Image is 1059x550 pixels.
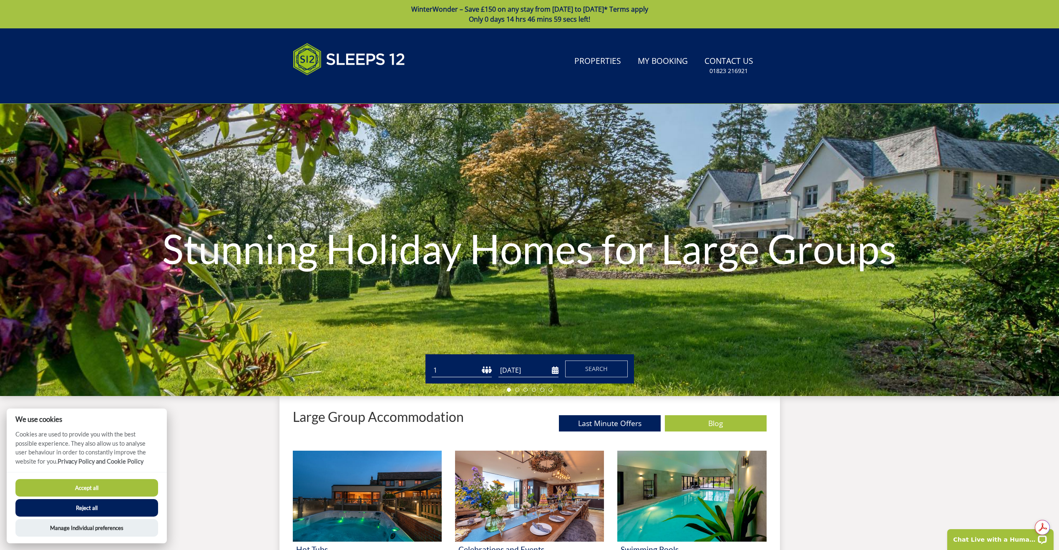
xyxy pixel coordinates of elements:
[571,52,624,71] a: Properties
[498,363,558,377] input: Arrival Date
[58,458,143,465] a: Privacy Policy and Cookie Policy
[159,210,900,288] h1: Stunning Holiday Homes for Large Groups
[293,409,464,424] p: Large Group Accommodation
[7,415,167,423] h2: We use cookies
[585,365,608,373] span: Search
[617,451,766,542] img: 'Swimming Pools' - Large Group Accommodation Holiday Ideas
[15,479,158,497] button: Accept all
[7,430,167,472] p: Cookies are used to provide you with the best possible experience. They also allow us to analyse ...
[15,519,158,537] button: Manage Individual preferences
[701,52,757,79] a: Contact Us01823 216921
[293,38,405,80] img: Sleeps 12
[559,415,661,431] a: Last Minute Offers
[455,451,604,542] img: 'Celebrations and Events' - Large Group Accommodation Holiday Ideas
[469,15,590,24] span: Only 0 days 14 hrs 46 mins 59 secs left!
[293,451,442,542] img: 'Hot Tubs' - Large Group Accommodation Holiday Ideas
[565,361,628,377] button: Search
[665,415,767,431] a: Blog
[942,524,1059,550] iframe: LiveChat chat widget
[289,85,376,92] iframe: Customer reviews powered by Trustpilot
[709,67,748,75] small: 01823 216921
[634,52,691,71] a: My Booking
[15,499,158,517] button: Reject all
